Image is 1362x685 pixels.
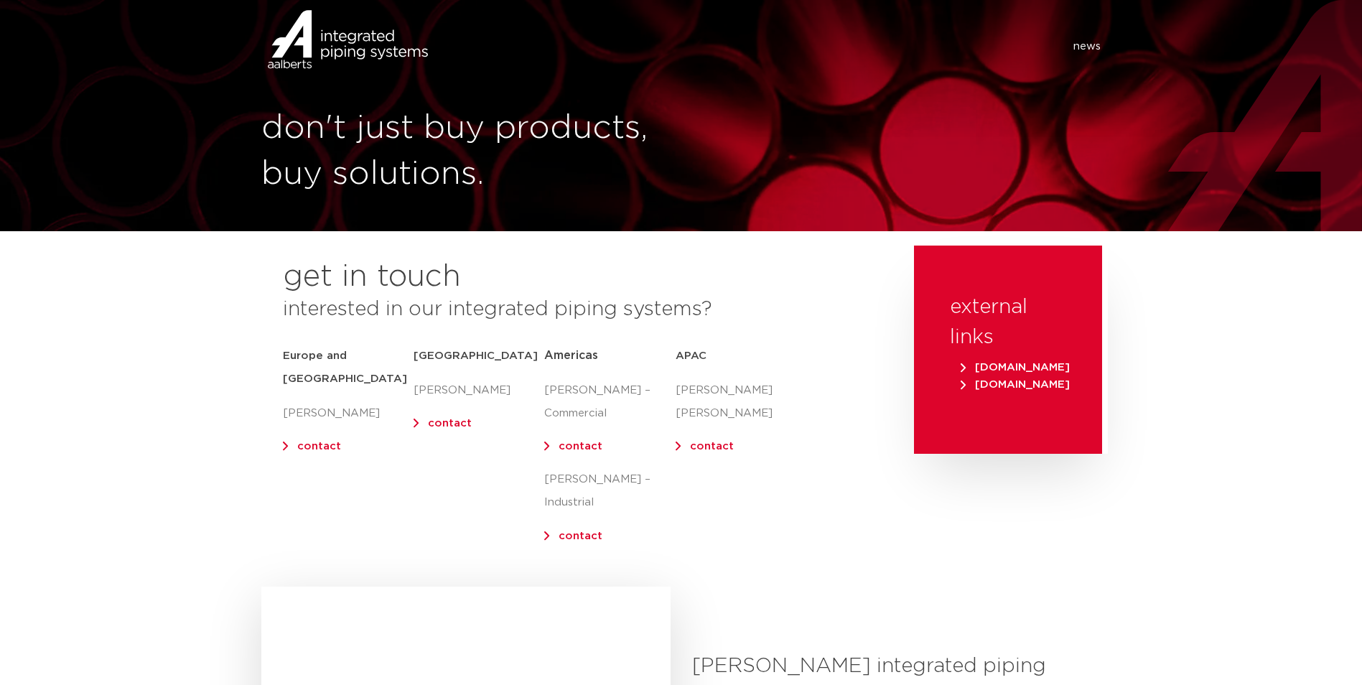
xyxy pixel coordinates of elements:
p: [PERSON_NAME] – Commercial [544,379,675,425]
p: [PERSON_NAME] – Industrial [544,468,675,514]
h2: get in touch [283,260,461,294]
a: contact [297,441,341,452]
p: [PERSON_NAME] [283,402,414,425]
nav: Menu [449,35,1101,58]
p: [PERSON_NAME] [414,379,544,402]
h1: don't just buy products, buy solutions. [261,106,674,197]
strong: Europe and [GEOGRAPHIC_DATA] [283,350,407,384]
span: Americas [544,350,598,361]
a: [DOMAIN_NAME] [957,379,1073,390]
h3: external links [950,292,1066,353]
span: [DOMAIN_NAME] [961,379,1070,390]
h5: APAC [676,345,806,368]
a: news [1073,35,1101,58]
span: [DOMAIN_NAME] [961,362,1070,373]
a: [DOMAIN_NAME] [957,362,1073,373]
h5: [GEOGRAPHIC_DATA] [414,345,544,368]
a: contact [428,418,472,429]
a: contact [559,531,602,541]
a: contact [690,441,734,452]
a: contact [559,441,602,452]
h3: interested in our integrated piping systems? [283,294,878,325]
p: [PERSON_NAME] [PERSON_NAME] [676,379,806,425]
